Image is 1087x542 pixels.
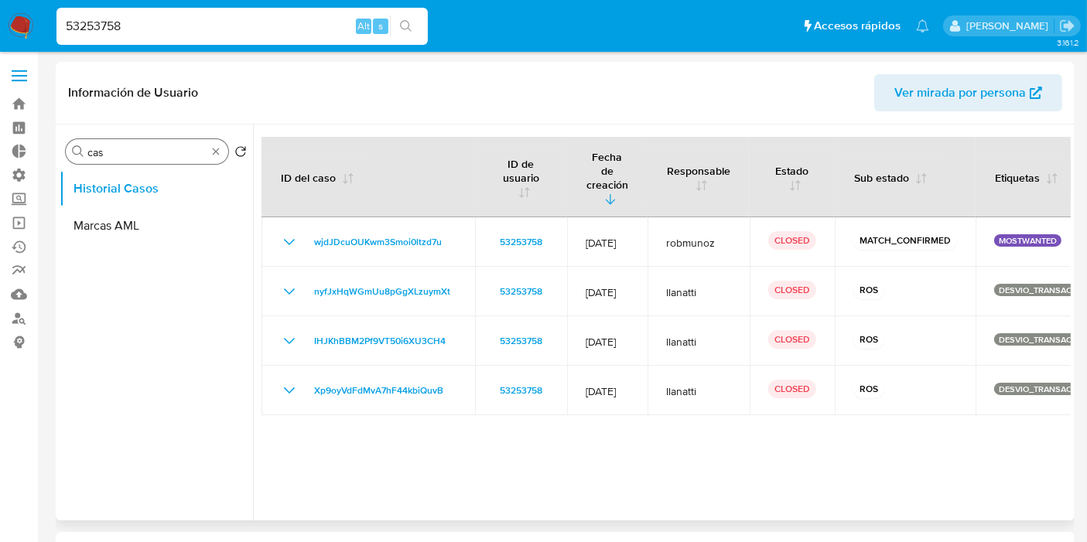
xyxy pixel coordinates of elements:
span: Accesos rápidos [814,18,901,34]
button: Borrar [210,145,222,158]
input: Buscar usuario o caso... [56,16,428,36]
span: s [378,19,383,33]
p: ludmila.lanatti@mercadolibre.com [966,19,1054,33]
button: Buscar [72,145,84,158]
a: Salir [1059,18,1075,34]
span: Ver mirada por persona [894,74,1026,111]
button: search-icon [390,15,422,37]
h1: Información de Usuario [68,85,198,101]
a: Notificaciones [916,19,929,32]
button: Marcas AML [60,207,253,244]
button: Ver mirada por persona [874,74,1062,111]
span: Alt [357,19,370,33]
button: Historial Casos [60,170,253,207]
input: Buscar [87,145,207,159]
button: Volver al orden por defecto [234,145,247,162]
